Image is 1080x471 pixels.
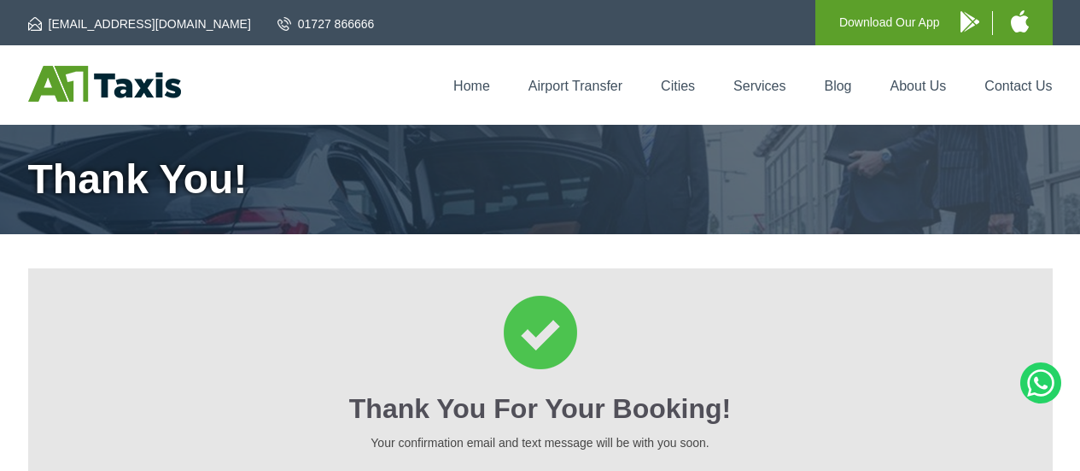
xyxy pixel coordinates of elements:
[28,66,181,102] img: A1 Taxis St Albans LTD
[890,79,947,93] a: About Us
[52,393,1029,425] h2: Thank You for your booking!
[824,79,851,93] a: Blog
[52,433,1029,452] p: Your confirmation email and text message will be with you soon.
[28,159,1053,200] h1: Thank You!
[960,11,979,32] img: A1 Taxis Android App
[277,15,375,32] a: 01727 866666
[984,79,1052,93] a: Contact Us
[28,15,251,32] a: [EMAIL_ADDRESS][DOMAIN_NAME]
[528,79,622,93] a: Airport Transfer
[733,79,785,93] a: Services
[1011,10,1029,32] img: A1 Taxis iPhone App
[839,12,940,33] p: Download Our App
[661,79,695,93] a: Cities
[453,79,490,93] a: Home
[504,296,577,369] img: Thank You for your booking Icon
